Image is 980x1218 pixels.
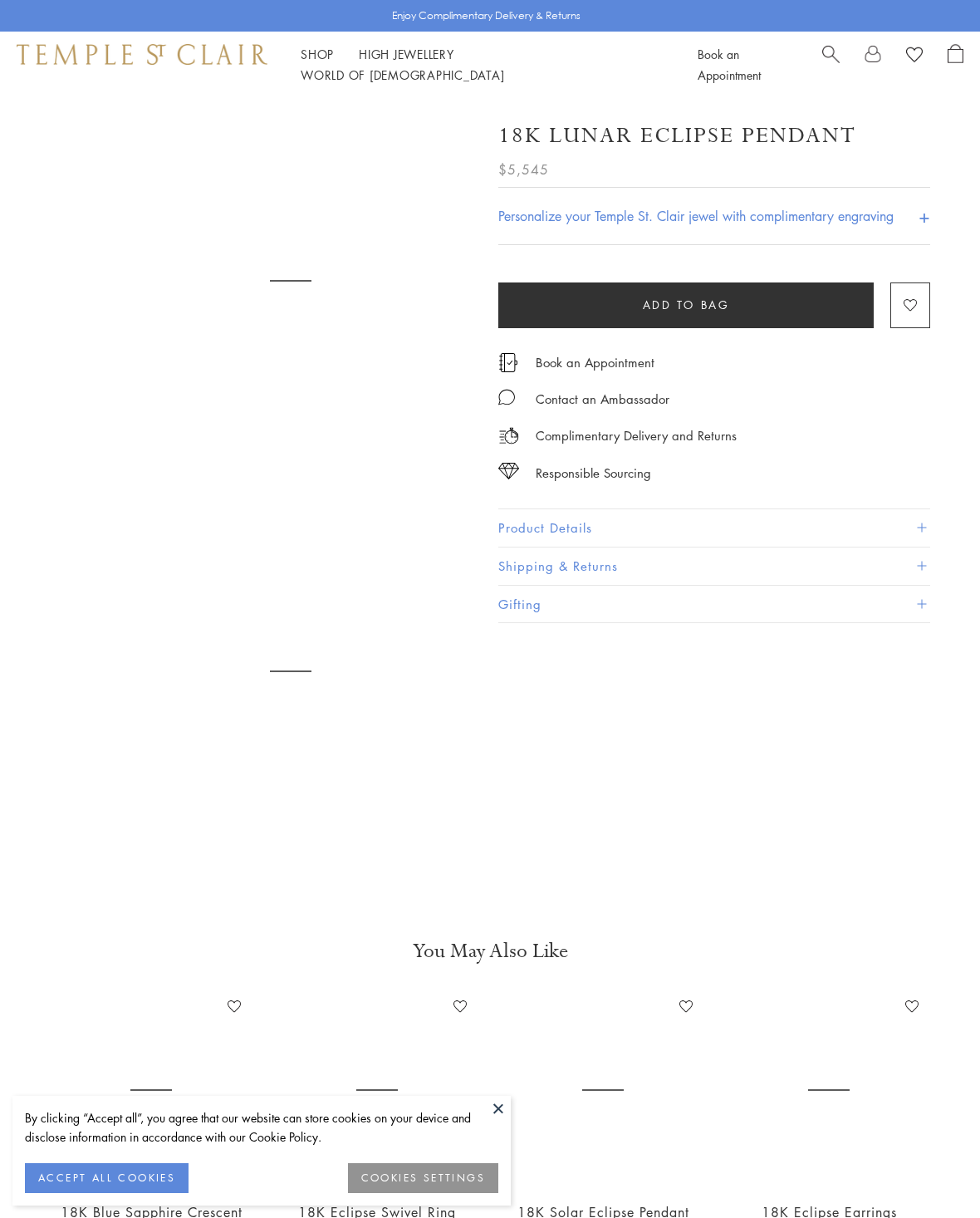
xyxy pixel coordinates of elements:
[536,425,737,446] p: Complimentary Delivery and Returns
[498,548,930,585] button: Shipping & Returns
[498,509,930,547] button: Product Details
[536,463,651,484] div: Responsible Sourcing
[301,66,504,83] a: World of [DEMOGRAPHIC_DATA]World of [DEMOGRAPHIC_DATA]
[536,389,669,410] div: Contact an Ambassador
[498,121,856,150] h1: 18K Lunar Eclipse Pendant
[498,353,518,372] img: icon_appointment.svg
[897,1140,963,1201] iframe: Gorgias live chat messenger
[948,44,963,86] a: Open Shopping Bag
[498,159,549,180] span: $5,545
[498,425,519,446] img: icon_delivery.svg
[17,44,267,64] img: Temple St. Clair
[498,463,519,479] img: icon_sourcing.svg
[643,296,730,314] span: Add to bag
[919,200,930,231] h4: +
[822,44,840,86] a: Search
[733,994,925,1186] a: 18K Eclipse Earrings
[55,994,247,1186] a: 18K Blue Sapphire Crescent Moon Pendant
[906,44,923,69] a: View Wishlist
[507,994,699,1186] a: 18K Solar Eclipse Pendant
[281,994,473,1186] a: 18K Eclipse Swivel Ring
[348,1163,498,1193] button: COOKIES SETTINGS
[359,46,454,62] a: High JewelleryHigh Jewellery
[66,938,914,965] h3: You May Also Like
[536,353,654,371] a: Book an Appointment
[498,389,515,405] img: MessageIcon-01_2.svg
[392,7,581,24] p: Enjoy Complimentary Delivery & Returns
[498,206,894,226] h4: Personalize your Temple St. Clair jewel with complimentary engraving
[498,586,930,623] button: Gifting
[301,46,334,62] a: ShopShop
[25,1163,189,1193] button: ACCEPT ALL COOKIES
[25,1108,498,1147] div: By clicking “Accept all”, you agree that our website can store cookies on your device and disclos...
[698,46,761,83] a: Book an Appointment
[301,44,660,86] nav: Main navigation
[498,282,874,328] button: Add to bag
